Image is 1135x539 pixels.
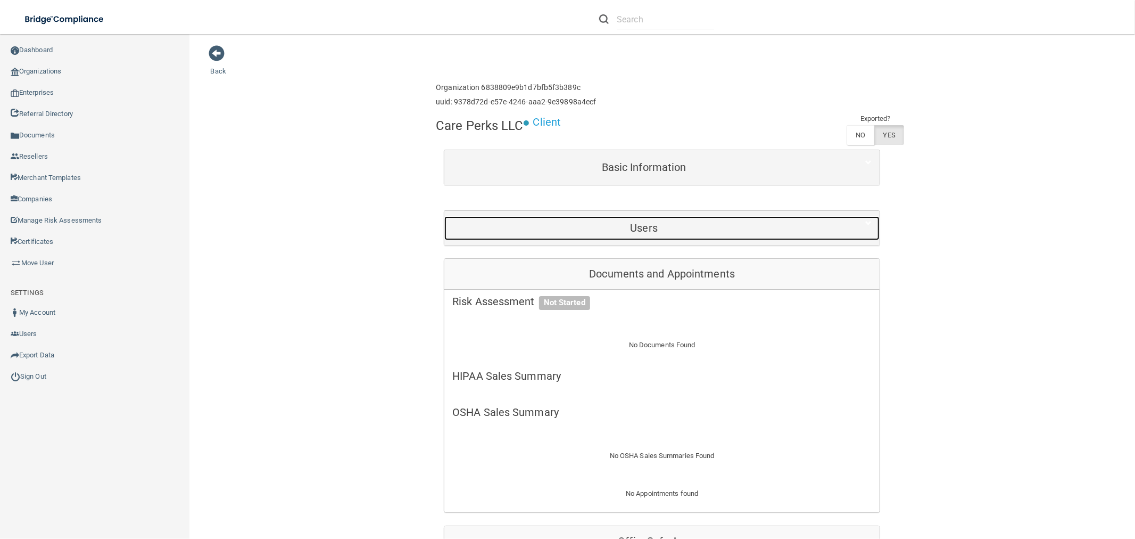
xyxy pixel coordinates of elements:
img: enterprise.0d942306.png [11,89,19,97]
img: ic_dashboard_dark.d01f4a41.png [11,46,19,55]
h6: uuid: 9378d72d-e57e-4246-aaa2-9e39898a4ecf [436,98,596,106]
h5: OSHA Sales Summary [452,406,872,418]
img: ic_reseller.de258add.png [11,152,19,161]
img: ic-search.3b580494.png [599,14,609,24]
div: No Appointments found [444,487,880,513]
a: Basic Information [452,156,872,179]
img: briefcase.64adab9b.png [11,258,21,268]
div: No Documents Found [444,326,880,364]
h6: Organization 6838809e9b1d7bfb5f3b389c [436,84,596,92]
img: ic_user_dark.df1a06c3.png [11,308,19,317]
h4: Care Perks LLC [436,119,523,133]
img: ic_power_dark.7ecde6b1.png [11,372,20,381]
label: NO [847,125,874,145]
span: Not Started [539,296,590,310]
h5: Basic Information [452,161,835,173]
td: Exported? [847,112,904,125]
div: Documents and Appointments [444,259,880,290]
a: Back [211,54,226,75]
img: bridge_compliance_login_screen.278c3ca4.svg [16,9,114,30]
input: Search [617,10,714,29]
div: No OSHA Sales Summaries Found [444,437,880,475]
h5: Risk Assessment [452,296,872,307]
img: icon-documents.8dae5593.png [11,132,19,140]
p: Client [533,112,561,132]
h5: Users [452,222,835,234]
img: organization-icon.f8decf85.png [11,68,19,76]
a: Users [452,216,872,240]
img: icon-export.b9366987.png [11,351,19,360]
h5: HIPAA Sales Summary [452,370,872,382]
img: icon-users.e205127d.png [11,330,19,338]
label: YES [874,125,904,145]
label: SETTINGS [11,287,44,299]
